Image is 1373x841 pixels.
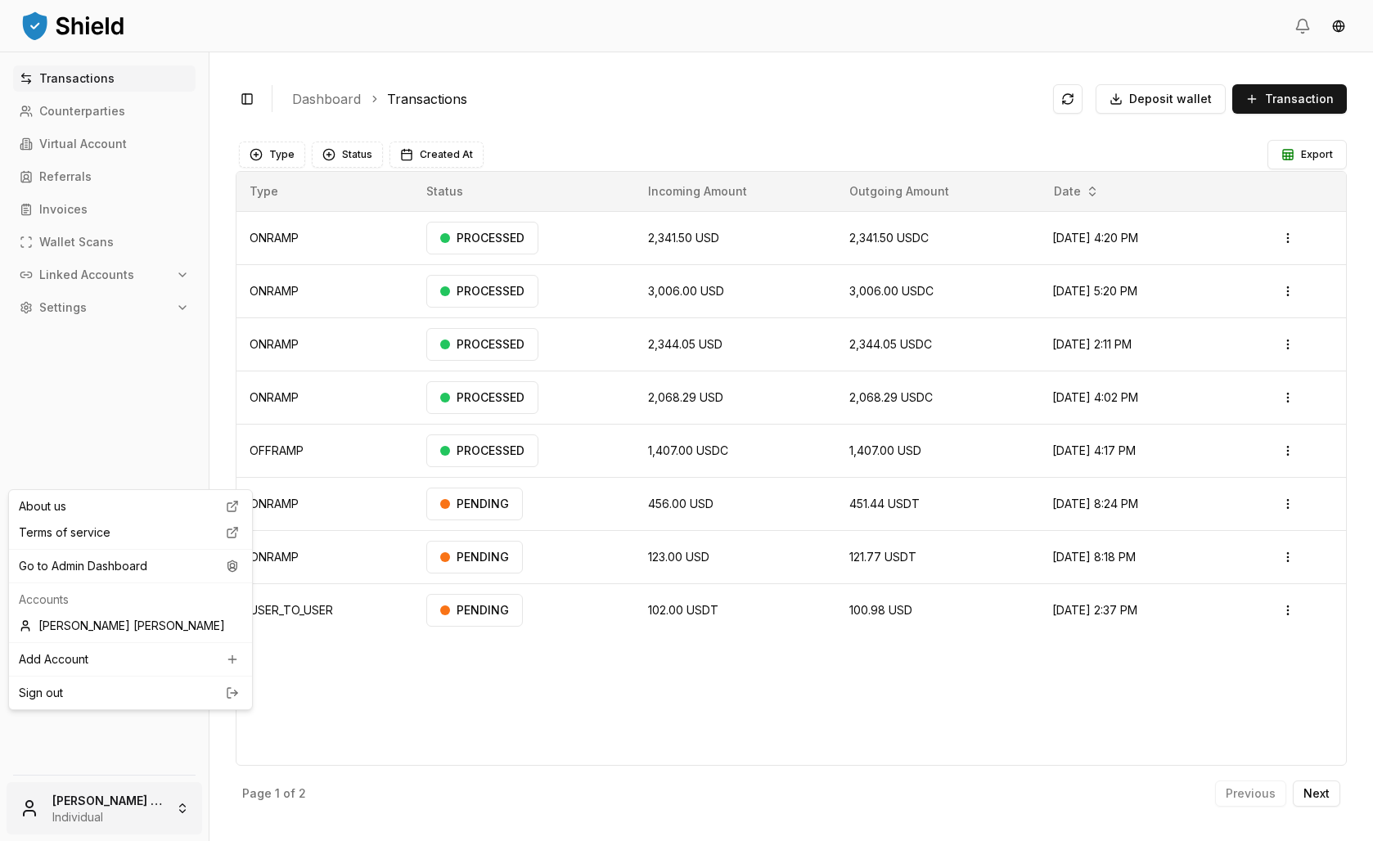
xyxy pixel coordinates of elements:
[12,519,249,546] a: Terms of service
[12,613,249,639] div: [PERSON_NAME] [PERSON_NAME]
[12,493,249,519] a: About us
[12,646,249,672] a: Add Account
[19,591,242,608] p: Accounts
[12,553,249,579] div: Go to Admin Dashboard
[19,685,242,701] a: Sign out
